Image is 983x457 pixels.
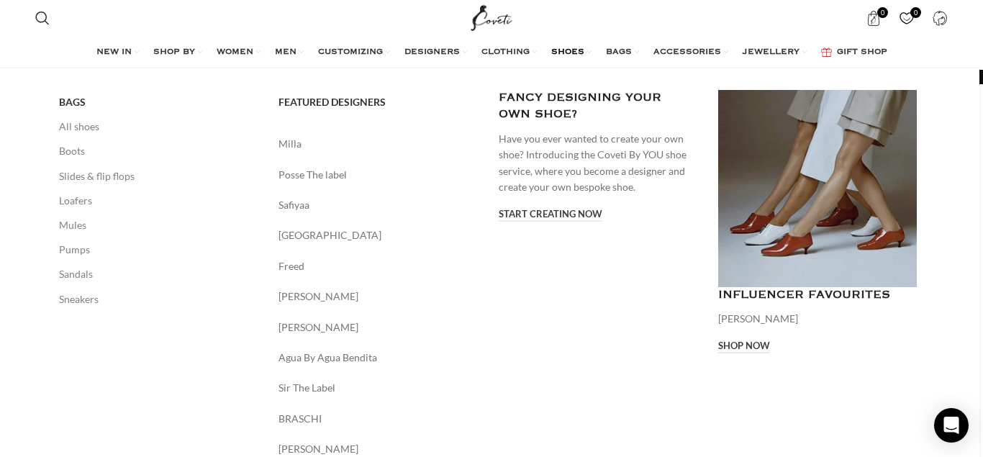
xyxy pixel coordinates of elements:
[59,96,86,109] span: BAGS
[743,47,799,58] span: JEWELLERY
[499,90,697,124] h4: FANCY DESIGNING YOUR OWN SHOE?
[278,136,477,152] a: Milla
[96,47,132,58] span: NEW IN
[278,258,477,274] a: Freed
[59,114,258,139] a: All shoes
[718,340,770,353] a: Shop now
[837,47,887,58] span: GIFT SHOP
[278,167,477,183] a: Posse The label
[551,38,592,67] a: SHOES
[278,289,477,304] a: [PERSON_NAME]
[499,209,602,222] a: Start creating now
[153,38,202,67] a: SHOP BY
[892,4,922,32] div: My Wishlist
[934,408,969,443] div: Open Intercom Messenger
[278,197,477,213] a: Safiyaa
[318,38,390,67] a: CUSTOMIZING
[892,4,922,32] a: 0
[59,189,258,213] a: Loafers
[59,287,258,312] a: Sneakers
[28,38,955,67] div: Main navigation
[606,47,632,58] span: BAGS
[404,47,460,58] span: DESIGNERS
[318,47,383,58] span: CUSTOMIZING
[217,47,253,58] span: WOMEN
[606,38,639,67] a: BAGS
[275,47,296,58] span: MEN
[28,4,57,32] a: Search
[653,38,728,67] a: ACCESSORIES
[278,411,477,427] a: BRASCHI
[821,47,832,57] img: GiftBag
[59,262,258,286] a: Sandals
[278,380,477,396] a: Sir The Label
[718,287,917,304] h4: INFLUENCER FAVOURITES
[59,213,258,237] a: Mules
[59,237,258,262] a: Pumps
[718,311,917,327] p: [PERSON_NAME]
[96,38,139,67] a: NEW IN
[877,7,888,18] span: 0
[481,47,530,58] span: CLOTHING
[278,441,477,457] a: [PERSON_NAME]
[278,350,477,366] a: Agua By Agua Bendita
[468,11,516,23] a: Site logo
[551,47,584,58] span: SHOES
[718,90,917,287] a: Banner link
[404,38,467,67] a: DESIGNERS
[278,227,477,243] a: [GEOGRAPHIC_DATA]
[278,320,477,335] a: [PERSON_NAME]
[821,38,887,67] a: GIFT SHOP
[499,131,697,196] p: Have you ever wanted to create your own shoe? Introducing the Coveti By YOU shoe service, where y...
[859,4,889,32] a: 0
[153,47,195,58] span: SHOP BY
[481,38,537,67] a: CLOTHING
[275,38,304,67] a: MEN
[278,96,386,109] span: FEATURED DESIGNERS
[653,47,721,58] span: ACCESSORIES
[59,164,258,189] a: Slides & flip flops
[743,38,807,67] a: JEWELLERY
[910,7,921,18] span: 0
[59,139,258,163] a: Boots
[217,38,261,67] a: WOMEN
